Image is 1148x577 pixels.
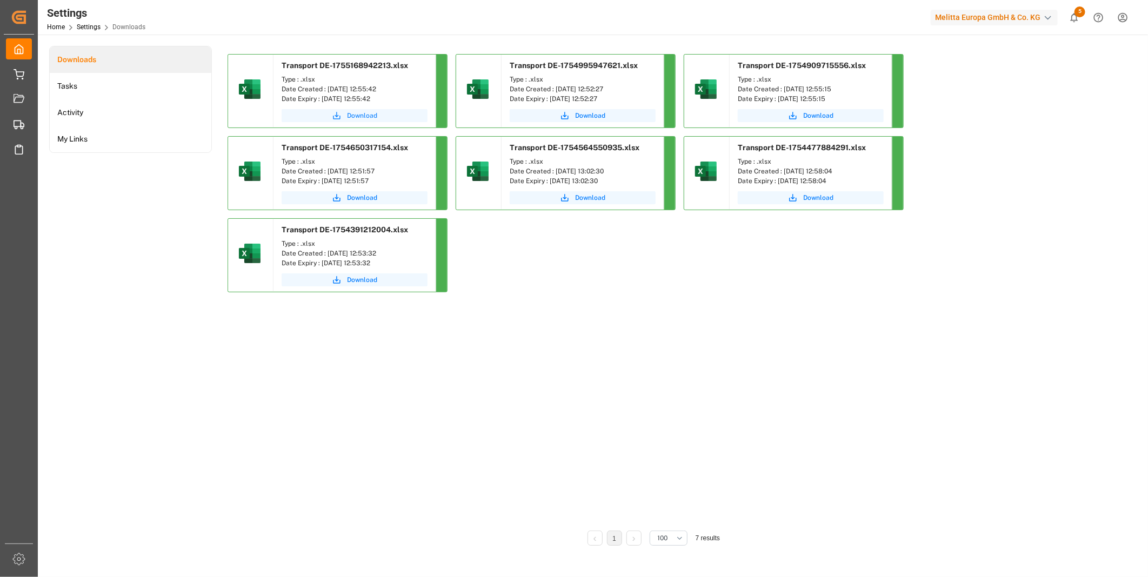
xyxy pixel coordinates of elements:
span: Download [803,193,833,203]
div: Date Expiry : [DATE] 12:53:32 [282,258,428,268]
div: Date Created : [DATE] 12:52:27 [510,84,656,94]
span: Download [575,193,605,203]
img: microsoft-excel-2019--v1.png [237,240,263,266]
span: Transport DE-1754995947621.xlsx [510,61,638,70]
button: Download [738,191,884,204]
li: 1 [607,531,622,546]
span: 7 results [696,534,720,542]
div: Type : .xlsx [282,75,428,84]
div: Type : .xlsx [738,157,884,166]
div: Date Created : [DATE] 13:02:30 [510,166,656,176]
div: Date Expiry : [DATE] 12:58:04 [738,176,884,186]
span: Transport DE-1755168942213.xlsx [282,61,408,70]
a: Activity [50,99,211,126]
div: Date Expiry : [DATE] 12:55:42 [282,94,428,104]
span: Transport DE-1754909715556.xlsx [738,61,866,70]
div: Type : .xlsx [510,157,656,166]
button: Download [738,109,884,122]
span: Transport DE-1754650317154.xlsx [282,143,408,152]
button: Help Center [1086,5,1111,30]
a: Tasks [50,73,211,99]
a: My Links [50,126,211,152]
div: Date Created : [DATE] 12:53:32 [282,249,428,258]
span: Download [347,275,377,285]
div: Date Expiry : [DATE] 12:51:57 [282,176,428,186]
button: Download [510,191,656,204]
div: Date Created : [DATE] 12:58:04 [738,166,884,176]
button: Melitta Europa GmbH & Co. KG [931,7,1062,28]
span: 100 [658,533,668,543]
div: Date Expiry : [DATE] 12:52:27 [510,94,656,104]
img: microsoft-excel-2019--v1.png [465,158,491,184]
a: Downloads [50,46,211,73]
div: Melitta Europa GmbH & Co. KG [931,10,1058,25]
img: microsoft-excel-2019--v1.png [693,158,719,184]
div: Type : .xlsx [282,239,428,249]
span: Download [347,111,377,120]
span: 5 [1074,6,1085,17]
div: Type : .xlsx [510,75,656,84]
a: Home [47,23,65,31]
button: Download [282,191,428,204]
div: Date Created : [DATE] 12:55:15 [738,84,884,94]
button: Download [282,109,428,122]
img: microsoft-excel-2019--v1.png [465,76,491,102]
span: Download [575,111,605,120]
div: Settings [47,5,145,21]
span: Transport DE-1754564550935.xlsx [510,143,639,152]
div: Type : .xlsx [282,157,428,166]
img: microsoft-excel-2019--v1.png [237,76,263,102]
li: Previous Page [588,531,603,546]
span: Transport DE-1754391212004.xlsx [282,225,408,234]
div: Type : .xlsx [738,75,884,84]
img: microsoft-excel-2019--v1.png [237,158,263,184]
img: microsoft-excel-2019--v1.png [693,76,719,102]
span: Transport DE-1754477884291.xlsx [738,143,866,152]
span: Download [347,193,377,203]
div: Date Created : [DATE] 12:51:57 [282,166,428,176]
div: Date Expiry : [DATE] 12:55:15 [738,94,884,104]
a: 1 [612,535,616,542]
span: Download [803,111,833,120]
div: Date Expiry : [DATE] 13:02:30 [510,176,656,186]
button: Download [282,273,428,286]
div: Date Created : [DATE] 12:55:42 [282,84,428,94]
button: show 5 new notifications [1062,5,1086,30]
button: open menu [650,531,688,546]
a: Settings [77,23,101,31]
button: Download [510,109,656,122]
li: Next Page [626,531,642,546]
